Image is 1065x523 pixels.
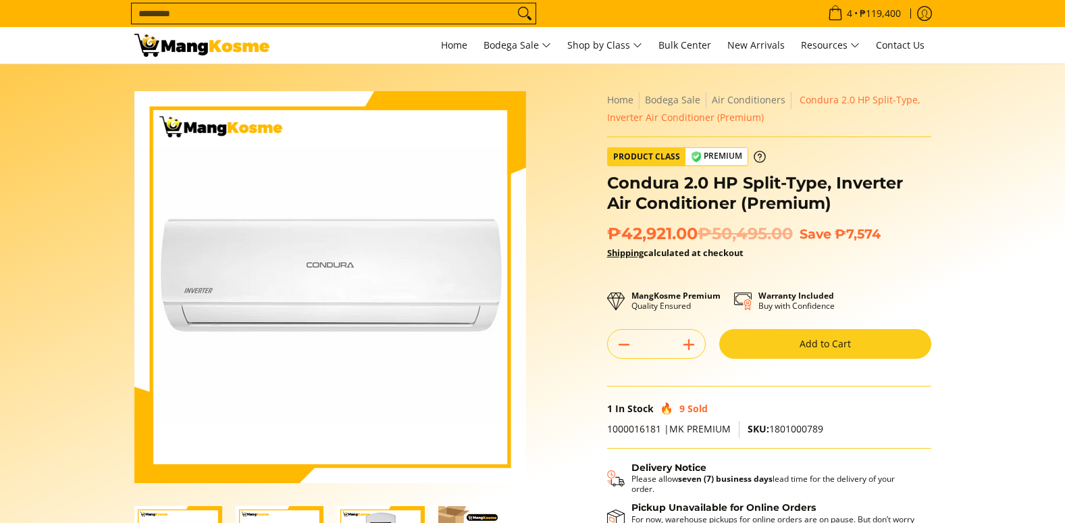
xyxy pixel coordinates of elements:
nav: Main Menu [283,27,931,64]
span: Contact Us [876,39,925,51]
span: Shop by Class [567,37,642,54]
span: Product Class [608,148,685,166]
span: In Stock [615,402,654,415]
nav: Breadcrumbs [607,91,931,126]
span: • [824,6,905,21]
button: Shipping & Delivery [607,462,918,495]
img: premium-badge-icon.webp [691,151,702,162]
span: Home [441,39,467,51]
a: Home [434,27,474,64]
span: ₱119,400 [858,9,903,18]
span: Save [800,226,831,242]
a: Shipping [607,247,644,259]
p: Please allow lead time for the delivery of your order. [631,474,918,494]
strong: Pickup Unavailable for Online Orders [631,501,816,514]
p: Buy with Confidence [758,291,835,311]
h1: Condura 2.0 HP Split-Type, Inverter Air Conditioner (Premium) [607,173,931,214]
del: ₱50,495.00 [698,224,793,244]
span: 1 [607,402,613,415]
a: Shop by Class [561,27,649,64]
span: ₱42,921.00 [607,224,793,244]
span: Resources [801,37,860,54]
span: Premium [685,148,748,165]
a: Resources [794,27,866,64]
a: Bodega Sale [645,93,700,106]
button: Add to Cart [719,329,931,359]
strong: MangKosme Premium [631,290,721,301]
span: 9 [679,402,685,415]
a: Bulk Center [652,27,718,64]
strong: seven (7) business days [678,473,773,484]
button: Add [673,334,705,355]
span: 1801000789 [748,422,823,435]
strong: calculated at checkout [607,247,744,259]
strong: Warranty Included [758,290,834,301]
button: Subtract [608,334,640,355]
a: Air Conditioners [712,93,785,106]
a: Contact Us [869,27,931,64]
span: 1000016181 |MK PREMIUM [607,422,731,435]
span: ₱7,574 [835,226,881,242]
img: Condura 2.0 HP Split-Type Inverter Aircon (Premium) l Mang Kosme [134,34,269,57]
a: Home [607,93,633,106]
span: Bodega Sale [484,37,551,54]
span: SKU: [748,422,769,435]
span: New Arrivals [727,39,785,51]
span: Condura 2.0 HP Split-Type, Inverter Air Conditioner (Premium) [607,93,920,124]
strong: Delivery Notice [631,462,706,474]
a: Bodega Sale [477,27,558,64]
span: Sold [687,402,708,415]
img: condura-split-type-inverter-air-conditioner-class-b-full-view-mang-kosme [134,91,526,483]
button: Search [514,3,536,24]
a: Product Class Premium [607,147,766,166]
a: New Arrivals [721,27,791,64]
span: 4 [845,9,854,18]
span: Bulk Center [658,39,711,51]
p: Quality Ensured [631,291,721,311]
